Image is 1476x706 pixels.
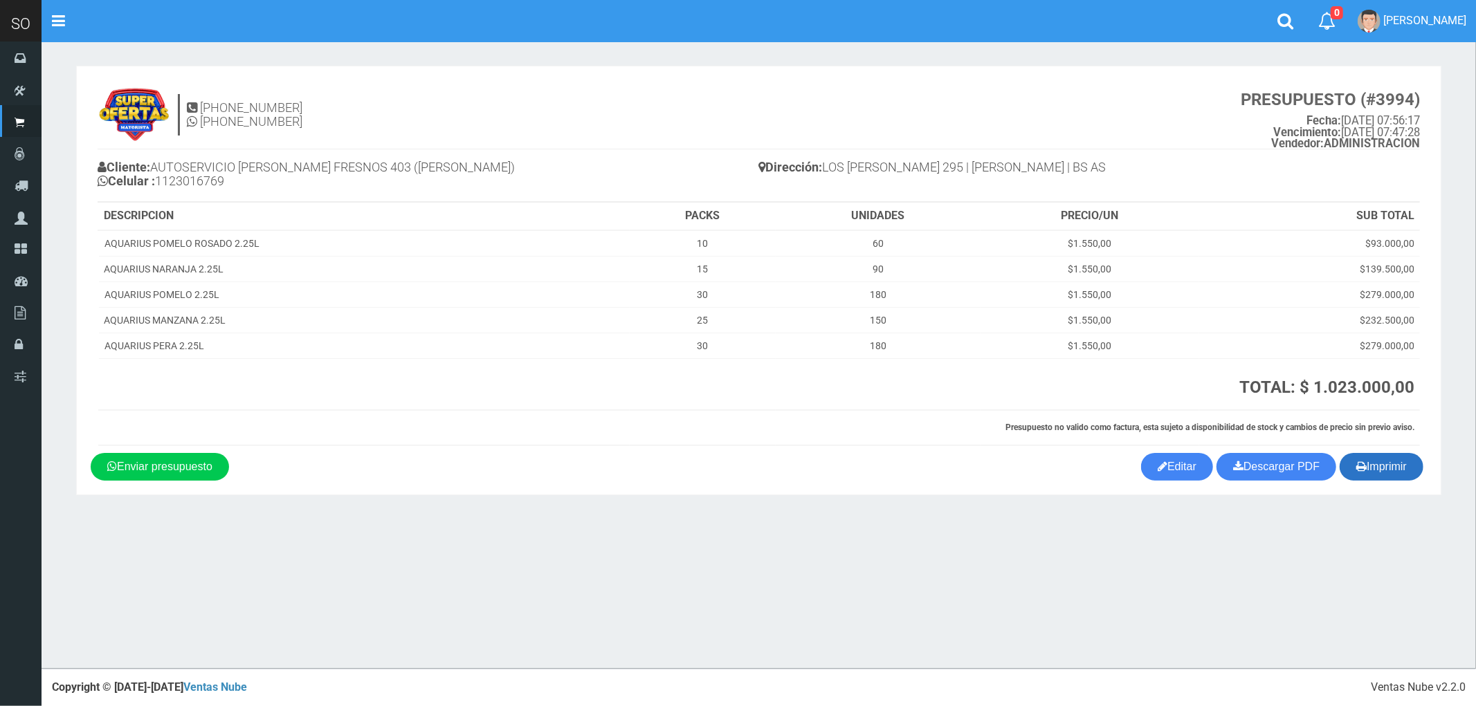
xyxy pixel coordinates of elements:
[981,230,1199,257] td: $1.550,00
[776,333,981,359] td: 180
[1331,6,1343,19] span: 0
[981,257,1199,282] td: $1.550,00
[1199,282,1420,308] td: $279.000,00
[91,453,229,481] a: Enviar presupuesto
[1217,453,1336,481] a: Descargar PDF
[1199,333,1420,359] td: $279.000,00
[759,160,823,174] b: Dirección:
[1273,126,1341,139] strong: Vencimiento:
[187,101,302,129] h4: [PHONE_NUMBER] [PHONE_NUMBER]
[776,308,981,333] td: 150
[981,333,1199,359] td: $1.550,00
[776,282,981,308] td: 180
[1199,230,1420,257] td: $93.000,00
[98,333,630,359] td: AQUARIUS PERA 2.25L
[1005,422,1414,432] strong: Presupuesto no valido como factura, esta sujeto a disponibilidad de stock y cambios de precio sin...
[630,230,775,257] td: 10
[630,282,775,308] td: 30
[630,203,775,230] th: PACKS
[1199,257,1420,282] td: $139.500,00
[1306,114,1341,127] strong: Fecha:
[776,230,981,257] td: 60
[98,160,150,174] b: Cliente:
[98,87,171,142] img: 9k=
[98,282,630,308] td: AQUARIUS POMELO 2.25L
[1141,453,1213,481] a: Editar
[630,257,775,282] td: 15
[1199,203,1420,230] th: SUB TOTAL
[98,257,630,282] td: AQUARIUS NARANJA 2.25L
[1271,137,1324,150] strong: Vendedor:
[1241,90,1420,109] strong: PRESUPUESTO (#3994)
[117,461,212,472] span: Enviar presupuesto
[52,680,247,694] strong: Copyright © [DATE]-[DATE]
[98,174,155,188] b: Celular :
[776,203,981,230] th: UNIDADES
[1239,378,1414,397] strong: TOTAL: $ 1.023.000,00
[759,157,1421,181] h4: LOS [PERSON_NAME] 295 | [PERSON_NAME] | BS AS
[98,157,759,195] h4: AUTOSERVICIO [PERSON_NAME] FRESNOS 403 ([PERSON_NAME]) 1123016769
[630,308,775,333] td: 25
[1371,680,1466,696] div: Ventas Nube v2.2.0
[776,257,981,282] td: 90
[1241,91,1420,150] small: [DATE] 07:56:17 [DATE] 07:47:28
[98,308,630,333] td: AQUARIUS MANZANA 2.25L
[981,203,1199,230] th: PRECIO/UN
[981,282,1199,308] td: $1.550,00
[630,333,775,359] td: 30
[1340,453,1423,481] button: Imprimir
[98,230,630,257] td: AQUARIUS POMELO ROSADO 2.25L
[183,680,247,694] a: Ventas Nube
[1358,10,1381,32] img: User Image
[981,308,1199,333] td: $1.550,00
[1271,137,1420,150] b: ADMINISTRACION
[98,203,630,230] th: DESCRIPCION
[1383,14,1466,27] span: [PERSON_NAME]
[1199,308,1420,333] td: $232.500,00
